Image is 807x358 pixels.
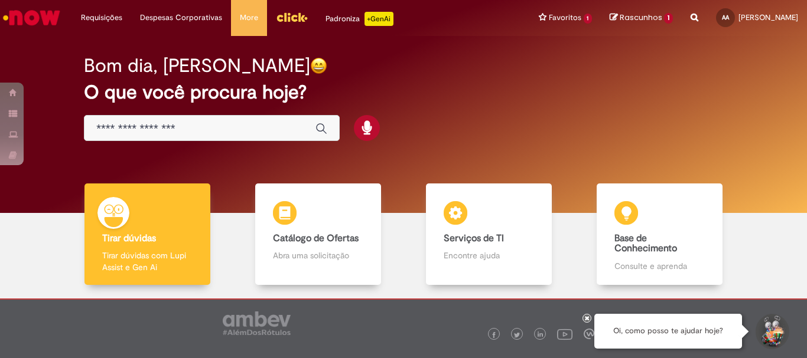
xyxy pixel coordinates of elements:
[754,314,789,349] button: Iniciar Conversa de Suporte
[273,249,363,261] p: Abra uma solicitação
[240,12,258,24] span: More
[538,331,544,339] img: logo_footer_linkedin.png
[614,232,677,255] b: Base de Conhecimento
[276,8,308,26] img: click_logo_yellow_360x200.png
[365,12,393,26] p: +GenAi
[610,12,673,24] a: Rascunhos
[310,57,327,74] img: happy-face.png
[549,12,581,24] span: Favoritos
[81,12,122,24] span: Requisições
[491,332,497,338] img: logo_footer_facebook.png
[84,55,310,76] h2: Bom dia, [PERSON_NAME]
[223,311,291,335] img: logo_footer_ambev_rotulo_gray.png
[273,232,359,244] b: Catálogo de Ofertas
[574,183,745,285] a: Base de Conhecimento Consulte e aprenda
[102,249,192,273] p: Tirar dúvidas com Lupi Assist e Gen Ai
[514,332,520,338] img: logo_footer_twitter.png
[403,183,574,285] a: Serviços de TI Encontre ajuda
[594,314,742,349] div: Oi, como posso te ajudar hoje?
[140,12,222,24] span: Despesas Corporativas
[102,232,156,244] b: Tirar dúvidas
[620,12,662,23] span: Rascunhos
[84,82,723,103] h2: O que você procura hoje?
[584,14,593,24] span: 1
[738,12,798,22] span: [PERSON_NAME]
[444,249,533,261] p: Encontre ajuda
[233,183,403,285] a: Catálogo de Ofertas Abra uma solicitação
[664,13,673,24] span: 1
[722,14,729,21] span: AA
[326,12,393,26] div: Padroniza
[62,183,233,285] a: Tirar dúvidas Tirar dúvidas com Lupi Assist e Gen Ai
[584,329,594,339] img: logo_footer_workplace.png
[444,232,504,244] b: Serviços de TI
[1,6,62,29] img: ServiceNow
[614,260,704,272] p: Consulte e aprenda
[557,326,572,341] img: logo_footer_youtube.png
